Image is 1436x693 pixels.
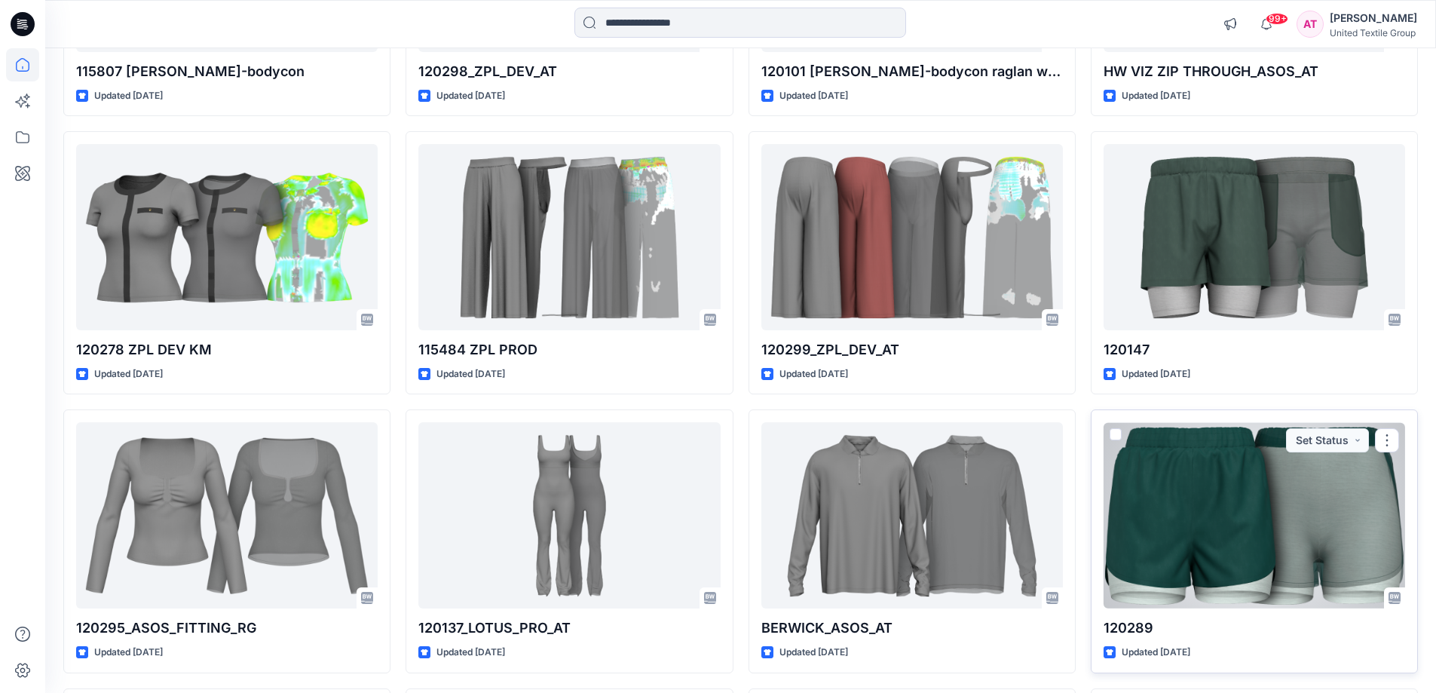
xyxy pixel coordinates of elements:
[76,61,378,82] p: 115807 [PERSON_NAME]-bodycon
[1122,645,1190,661] p: Updated [DATE]
[1122,88,1190,104] p: Updated [DATE]
[418,422,720,609] a: 120137_LOTUS_PRO_AT
[1122,366,1190,382] p: Updated [DATE]
[761,339,1063,360] p: 120299_ZPL_DEV_AT
[418,618,720,639] p: 120137_LOTUS_PRO_AT
[1330,27,1417,38] div: United Textile Group
[1104,422,1405,609] a: 120289
[1330,9,1417,27] div: [PERSON_NAME]
[94,88,163,104] p: Updated [DATE]
[1104,61,1405,82] p: HW VIZ ZIP THROUGH_ASOS_AT
[94,366,163,382] p: Updated [DATE]
[418,61,720,82] p: 120298_ZPL_DEV_AT
[1104,144,1405,330] a: 120147
[1297,11,1324,38] div: AT
[761,618,1063,639] p: BERWICK_ASOS_AT
[418,339,720,360] p: 115484 ZPL PROD
[1104,618,1405,639] p: 120289
[779,366,848,382] p: Updated [DATE]
[76,618,378,639] p: 120295_ASOS_FITTING_RG
[761,61,1063,82] p: 120101 [PERSON_NAME]-bodycon raglan with sh dart
[779,88,848,104] p: Updated [DATE]
[76,422,378,609] a: 120295_ASOS_FITTING_RG
[1266,13,1288,25] span: 99+
[761,144,1063,330] a: 120299_ZPL_DEV_AT
[1104,339,1405,360] p: 120147
[436,88,505,104] p: Updated [DATE]
[761,422,1063,609] a: BERWICK_ASOS_AT
[779,645,848,661] p: Updated [DATE]
[76,144,378,330] a: 120278 ZPL DEV KM
[436,645,505,661] p: Updated [DATE]
[436,366,505,382] p: Updated [DATE]
[94,645,163,661] p: Updated [DATE]
[76,339,378,360] p: 120278 ZPL DEV KM
[418,144,720,330] a: 115484 ZPL PROD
